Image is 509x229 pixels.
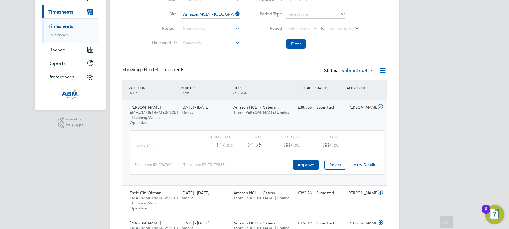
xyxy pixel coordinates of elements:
span: Finance [48,47,65,53]
button: Reports [42,56,98,70]
input: Search for... [181,39,240,47]
span: ROLE [129,90,138,95]
span: Select date [287,26,309,31]
a: Timesheets [48,23,73,29]
span: Powered by [66,117,83,122]
div: Submitted [314,188,345,198]
input: Select one [286,10,345,19]
div: WORKER [127,82,179,98]
button: Timesheets [42,5,98,18]
span: TYPE [181,90,189,95]
label: Period Type [255,11,282,17]
div: Timesheet ID: TS1798584 [183,160,291,170]
span: [DATE] - [DATE] [182,190,209,195]
div: QTY [233,133,262,140]
span: Amazon NCL1 - Gatesh… [233,105,279,110]
span: VENDOR [233,90,247,95]
a: Powered byEngage [58,117,83,128]
div: Status [324,67,375,75]
div: SITE [231,82,283,98]
button: Reject [324,160,346,170]
span: [DATE] - [DATE] [182,221,209,226]
span: 4 [365,68,367,74]
span: £387.80 [320,141,339,149]
div: Total [300,133,339,140]
a: View Details [354,162,376,167]
label: Timesheet ID [150,40,177,45]
div: £392.26 [283,188,314,198]
span: 04 of [142,67,153,73]
div: Submitted [314,218,345,228]
span: / [144,85,145,90]
div: STATUS [314,82,345,93]
label: Submitted [342,68,373,74]
span: 04 Timesheets [142,67,184,73]
button: Preferences [42,70,98,83]
div: Sub Total [262,133,300,140]
span: Engage [66,122,83,127]
span: Esele Gift Okosun [130,190,161,195]
input: Search for... [181,25,240,33]
span: EMA2/MME1/MME2/NCL1 - Cleaning/Waste Operative [130,195,178,211]
span: TOTAL [300,85,311,90]
span: [PERSON_NAME] [130,105,161,110]
button: Open Resource Center, 9 new notifications [485,205,504,224]
div: [PERSON_NAME] [345,218,376,228]
label: Site [150,11,177,17]
span: To [318,24,326,32]
a: Go to home page [42,89,98,99]
span: Manual [182,110,194,115]
span: Select date [330,26,351,31]
span: / [240,85,241,90]
span: Reports [48,60,66,66]
div: £17.83 [194,140,233,150]
span: Thorn [PERSON_NAME] Limited [233,110,290,115]
span: Timesheets [48,9,73,15]
div: [PERSON_NAME] [345,103,376,113]
div: Charge rate [194,133,233,140]
div: [PERSON_NAME] [345,188,376,198]
button: Approve [293,160,319,170]
div: Timesheets [42,18,98,43]
span: Manual [182,195,194,200]
input: Search for... [181,10,240,19]
div: 21.75 [233,140,262,150]
a: Expenses [48,32,69,38]
img: abm1-logo-retina.png [62,89,79,99]
span: [DATE] - [DATE] [182,105,209,110]
span: Amazon NCL1 - Gatesh… [233,190,279,195]
button: Filter [286,39,306,49]
span: Thorn [PERSON_NAME] Limited [233,195,290,200]
button: Finance [42,43,98,56]
label: Period [255,26,282,31]
div: £387.80 [283,103,314,113]
span: [PERSON_NAME] [130,221,161,226]
span: Days (£/HR) [136,144,155,148]
span: EMA2/MME1/MME2/NCL1 - Cleaning/Waste Operative [130,110,178,125]
div: £387.80 [262,140,300,150]
span: Amazon NCL1 - Gatesh… [233,221,279,226]
div: £976.19 [283,218,314,228]
div: Submitted [314,103,345,113]
div: PERIOD [179,82,231,98]
div: Showing [122,67,185,73]
div: APPROVER [345,82,376,93]
div: 9 [485,209,487,217]
span: Preferences [48,74,74,80]
span: / [194,85,195,90]
div: Placement ID: 298769 [134,160,183,170]
label: Position [150,26,177,31]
